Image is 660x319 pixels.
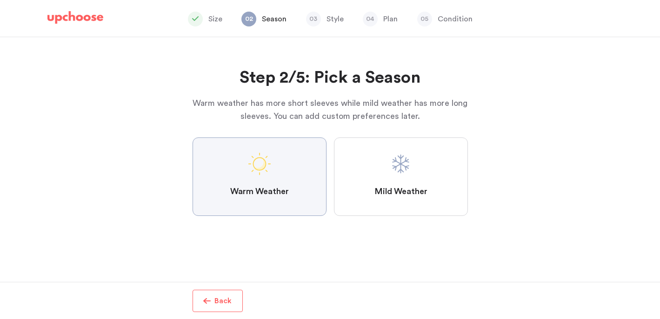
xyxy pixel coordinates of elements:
span: 02 [241,12,256,26]
span: Warm Weather [230,186,289,197]
p: Season [262,13,287,25]
span: Mild Weather [374,186,427,197]
span: 05 [417,12,432,26]
p: Size [208,13,222,25]
span: 03 [306,12,321,26]
p: Back [214,295,232,306]
p: Plan [383,13,398,25]
a: UpChoose [47,11,103,28]
p: Condition [438,13,473,25]
button: Back [193,290,243,312]
img: UpChoose [47,11,103,24]
h2: Step 2/5: Pick a Season [193,67,468,89]
p: Style [327,13,344,25]
span: 04 [363,12,378,26]
p: Warm weather has more short sleeves while mild weather has more long sleeves. You can add custom ... [193,97,468,123]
